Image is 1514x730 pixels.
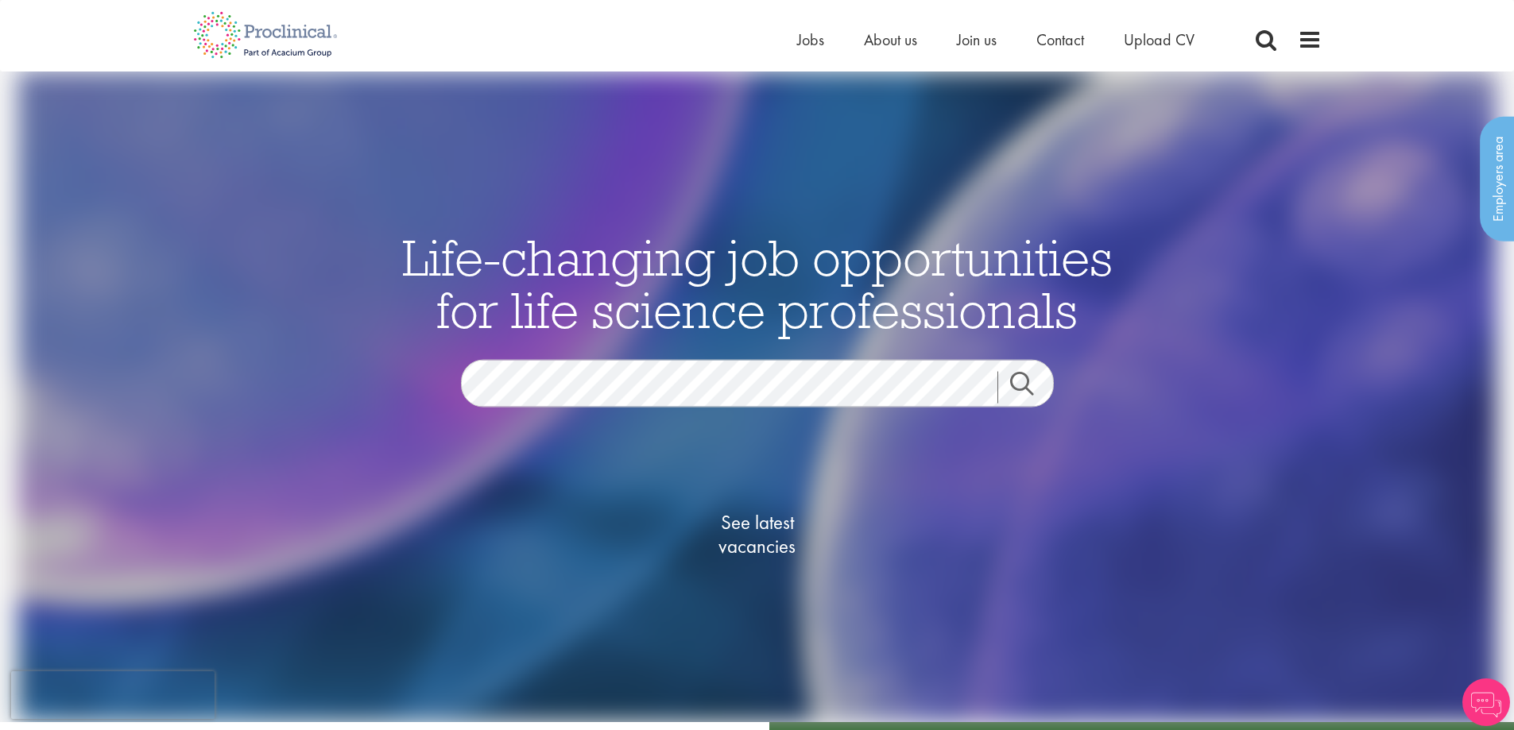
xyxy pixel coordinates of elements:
img: candidate home [17,71,1497,722]
img: Chatbot [1462,678,1510,726]
a: Contact [1036,29,1084,50]
iframe: reCAPTCHA [11,671,215,719]
a: Join us [957,29,997,50]
a: Upload CV [1124,29,1195,50]
a: See latestvacancies [678,447,837,622]
a: Jobs [797,29,824,50]
a: About us [864,29,917,50]
a: Job search submit button [997,372,1066,404]
span: See latest vacancies [678,511,837,558]
span: Life-changing job opportunities for life science professionals [402,226,1113,342]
